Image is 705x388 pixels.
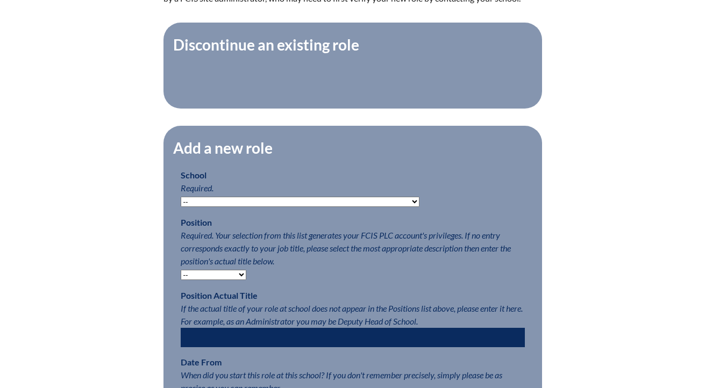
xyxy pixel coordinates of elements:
legend: Discontinue an existing role [172,35,360,54]
span: If the actual title of your role at school does not appear in the Positions list above, please en... [181,303,523,326]
span: Required. [181,183,213,193]
legend: Add a new role [172,139,274,157]
span: Required. Your selection from this list generates your FCIS PLC account's privileges. If no entry... [181,230,511,266]
label: Position Actual Title [181,290,258,300]
label: School [181,170,206,180]
label: Position [181,217,212,227]
label: Date From [181,357,222,367]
